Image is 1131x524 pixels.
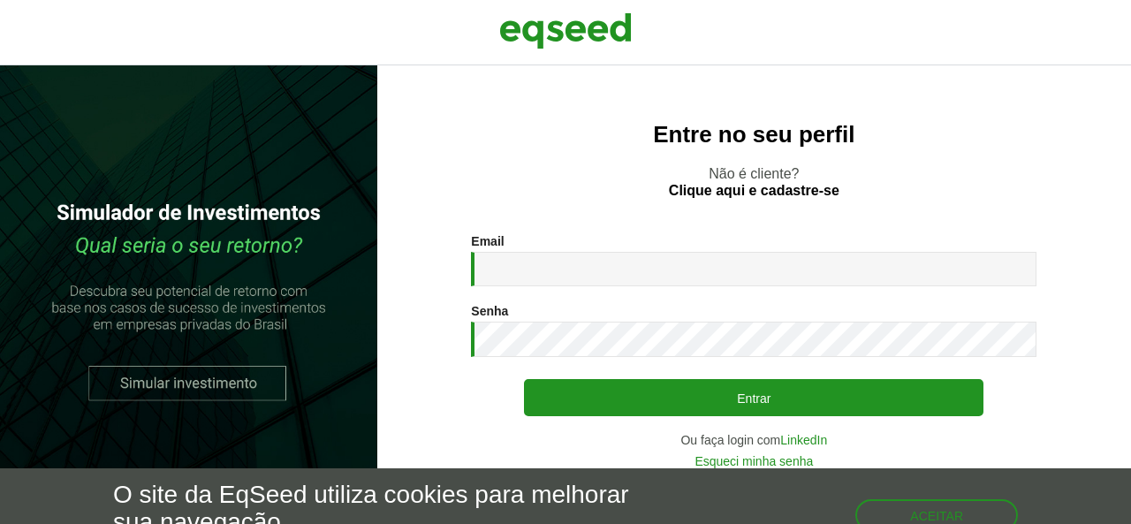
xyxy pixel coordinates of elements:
a: Esqueci minha senha [695,455,813,467]
button: Entrar [524,379,983,416]
a: Clique aqui e cadastre-se [669,184,839,198]
h2: Entre no seu perfil [413,122,1096,148]
p: Não é cliente? [413,165,1096,199]
label: Email [471,235,504,247]
img: EqSeed Logo [499,9,632,53]
a: LinkedIn [780,434,827,446]
label: Senha [471,305,508,317]
div: Ou faça login com [471,434,1036,446]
